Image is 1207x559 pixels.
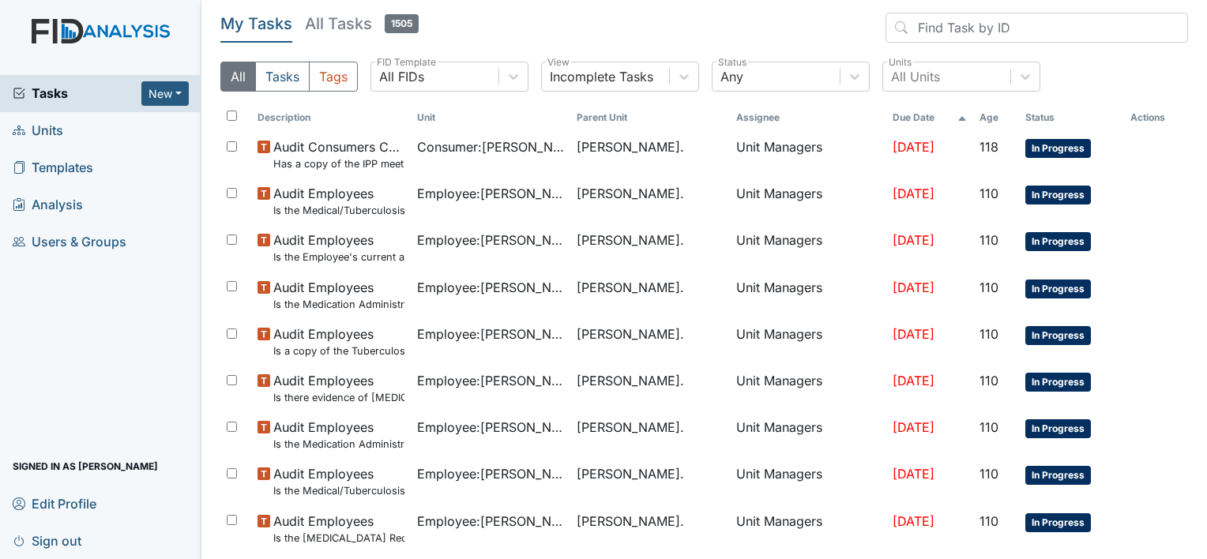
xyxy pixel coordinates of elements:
span: In Progress [1025,466,1091,485]
span: In Progress [1025,326,1091,345]
span: [PERSON_NAME]. [577,418,684,437]
td: Unit Managers [730,224,886,271]
span: [PERSON_NAME]. [577,512,684,531]
span: Audit Employees Is the Medication Administration certificate found in the file? [273,278,404,312]
div: Incomplete Tasks [550,67,653,86]
span: [DATE] [893,279,934,295]
div: Type filter [220,62,358,92]
div: All FIDs [379,67,424,86]
div: Any [720,67,743,86]
span: Tasks [13,84,141,103]
span: Users & Groups [13,230,126,254]
span: 110 [980,373,998,388]
small: Has a copy of the IPP meeting been sent to the Parent/Guardian [DATE] of the meeting? [273,156,404,171]
span: 110 [980,232,998,248]
span: In Progress [1025,279,1091,298]
th: Actions [1124,104,1188,131]
th: Assignee [730,104,886,131]
span: 1505 [385,14,419,33]
td: Unit Managers [730,505,886,552]
span: Audit Employees Is the Hepatitis B Vaccine Record completed (if accepted by employee)? [273,512,404,546]
span: [DATE] [893,513,934,529]
span: Audit Employees Is the Medical/Tuberculosis Assessment updated annually? [273,184,404,218]
small: Is the [MEDICAL_DATA] Record completed (if accepted by employee)? [273,531,404,546]
span: In Progress [1025,232,1091,251]
span: 110 [980,419,998,435]
span: In Progress [1025,186,1091,204]
span: 110 [980,279,998,295]
span: Signed in as [PERSON_NAME] [13,454,158,478]
span: In Progress [1025,419,1091,438]
span: [DATE] [893,326,934,342]
span: [PERSON_NAME]. [577,278,684,297]
td: Unit Managers [730,365,886,411]
span: [PERSON_NAME]. [577,231,684,249]
span: [DATE] [893,186,934,201]
th: Toggle SortBy [570,104,730,131]
span: [DATE] [893,232,934,248]
button: Tasks [255,62,310,92]
span: [PERSON_NAME]. [577,464,684,483]
td: Unit Managers [730,318,886,365]
small: Is the Employee's current annual Performance Evaluation on file? [273,249,404,264]
small: Is a copy of the Tuberculosis Test in the file? [273,343,404,358]
span: Audit Employees Is there evidence of drug test (probationary within 90 days and post accident)? [273,371,404,405]
span: In Progress [1025,373,1091,392]
span: Employee : [PERSON_NAME] [417,464,564,483]
span: 110 [980,326,998,342]
th: Toggle SortBy [411,104,570,131]
span: In Progress [1025,139,1091,158]
small: Is the Medical/Tuberculosis Assessment updated annually? [273,483,404,498]
span: [DATE] [893,466,934,482]
span: 110 [980,186,998,201]
th: Toggle SortBy [973,104,1019,131]
span: Units [13,118,63,143]
span: Audit Employees Is the Employee's current annual Performance Evaluation on file? [273,231,404,264]
button: Tags [309,62,358,92]
div: All Units [891,67,940,86]
span: [DATE] [893,419,934,435]
span: Employee : [PERSON_NAME] [PERSON_NAME] [417,418,564,437]
span: [PERSON_NAME]. [577,184,684,203]
span: [PERSON_NAME]. [577,371,684,390]
span: Employee : [PERSON_NAME] [PERSON_NAME] [417,325,564,343]
span: Templates [13,156,93,180]
span: Audit Employees Is a copy of the Tuberculosis Test in the file? [273,325,404,358]
span: Audit Employees Is the Medical/Tuberculosis Assessment updated annually? [273,464,404,498]
span: [PERSON_NAME]. [577,137,684,156]
span: Employee : [PERSON_NAME] [417,231,564,249]
td: Unit Managers [730,131,886,178]
span: Consumer : [PERSON_NAME] [417,137,564,156]
span: Employee : [PERSON_NAME] [PERSON_NAME] [417,278,564,297]
td: Unit Managers [730,178,886,224]
span: Audit Employees Is the Medication Administration Test and 2 observation checklist (hire after 10/... [273,418,404,452]
span: Analysis [13,193,83,217]
td: Unit Managers [730,272,886,318]
span: Sign out [13,528,81,553]
span: Employee : [PERSON_NAME] [417,512,564,531]
span: In Progress [1025,513,1091,532]
small: Is the Medication Administration certificate found in the file? [273,297,404,312]
span: 118 [980,139,998,155]
input: Toggle All Rows Selected [227,111,237,121]
span: [DATE] [893,139,934,155]
td: Unit Managers [730,411,886,458]
button: New [141,81,189,106]
span: 110 [980,513,998,529]
span: Employee : [PERSON_NAME] [PERSON_NAME] [417,371,564,390]
h5: My Tasks [220,13,292,35]
button: All [220,62,256,92]
th: Toggle SortBy [886,104,972,131]
span: Audit Consumers Charts Has a copy of the IPP meeting been sent to the Parent/Guardian within 30 d... [273,137,404,171]
span: [PERSON_NAME]. [577,325,684,343]
small: Is there evidence of [MEDICAL_DATA] (probationary [DATE] and post accident)? [273,390,404,405]
small: Is the Medication Administration Test and 2 observation checklist (hire after 10/07) found in the... [273,437,404,452]
th: Toggle SortBy [1019,104,1124,131]
span: Edit Profile [13,491,96,516]
small: Is the Medical/Tuberculosis Assessment updated annually? [273,203,404,218]
th: Toggle SortBy [251,104,411,131]
input: Find Task by ID [886,13,1188,43]
h5: All Tasks [305,13,419,35]
td: Unit Managers [730,458,886,505]
span: Employee : [PERSON_NAME] [417,184,564,203]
